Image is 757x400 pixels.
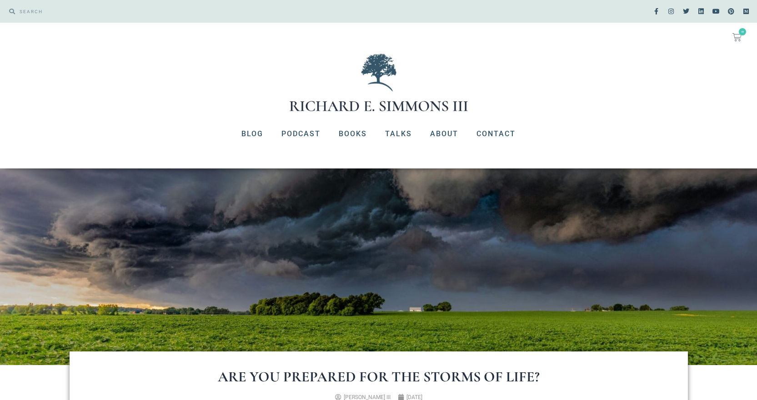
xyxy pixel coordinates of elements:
a: Talks [376,122,421,146]
a: Contact [467,122,525,146]
a: 0 [722,27,752,47]
input: SEARCH [15,5,374,18]
a: Books [330,122,376,146]
h1: Are You Prepared for the Storms of Life? [106,370,652,384]
a: Podcast [272,122,330,146]
a: About [421,122,467,146]
a: Blog [232,122,272,146]
span: 0 [739,28,746,35]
